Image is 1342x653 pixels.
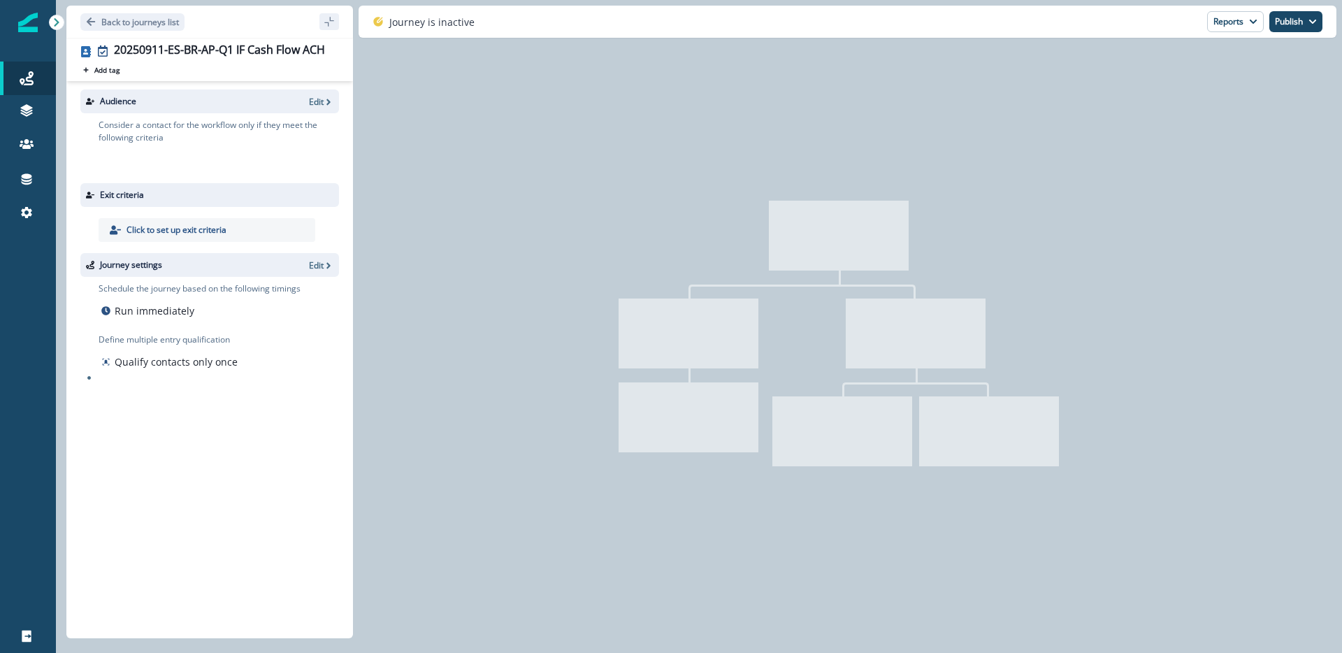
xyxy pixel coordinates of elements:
[309,96,324,108] p: Edit
[99,119,339,144] p: Consider a contact for the workflow only if they meet the following criteria
[309,259,324,271] p: Edit
[101,16,179,28] p: Back to journeys list
[100,259,162,271] p: Journey settings
[309,96,333,108] button: Edit
[1207,11,1264,32] button: Reports
[18,13,38,32] img: Inflection
[115,354,238,369] p: Qualify contacts only once
[80,13,185,31] button: Go back
[99,333,240,346] p: Define multiple entry qualification
[1269,11,1322,32] button: Publish
[99,282,301,295] p: Schedule the journey based on the following timings
[309,259,333,271] button: Edit
[100,95,136,108] p: Audience
[94,66,120,74] p: Add tag
[115,303,194,318] p: Run immediately
[389,15,475,29] p: Journey is inactive
[80,64,122,76] button: Add tag
[100,189,144,201] p: Exit criteria
[114,43,325,59] div: 20250911-ES-BR-AP-Q1 IF Cash Flow ACH
[319,13,339,30] button: sidebar collapse toggle
[127,224,226,236] p: Click to set up exit criteria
